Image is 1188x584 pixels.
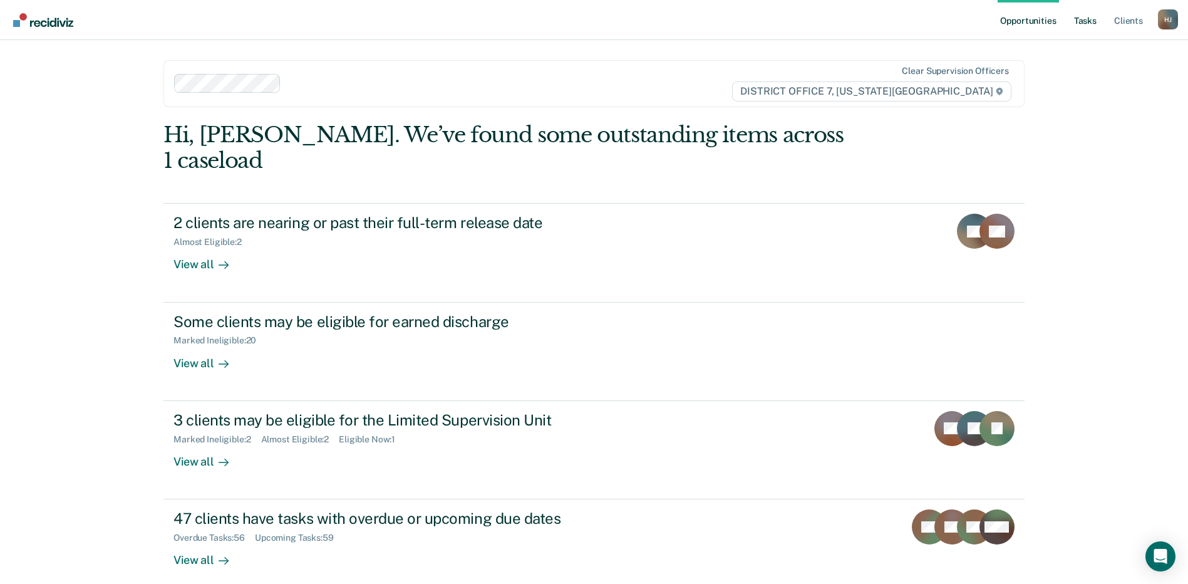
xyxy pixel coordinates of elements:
span: DISTRICT OFFICE 7, [US_STATE][GEOGRAPHIC_DATA] [732,81,1011,102]
div: View all [173,444,244,469]
div: Almost Eligible : 2 [173,237,252,248]
div: 2 clients are nearing or past their full-term release date [173,214,613,232]
div: Some clients may be eligible for earned discharge [173,313,613,331]
div: Hi, [PERSON_NAME]. We’ve found some outstanding items across 1 caseload [163,122,852,174]
a: Some clients may be eligible for earned dischargeMarked Ineligible:20View all [163,303,1025,401]
div: H J [1158,9,1178,29]
div: View all [173,346,244,370]
div: Marked Ineligible : 2 [173,434,261,445]
div: View all [173,248,244,272]
div: Overdue Tasks : 56 [173,533,255,543]
div: Almost Eligible : 2 [261,434,339,445]
div: 47 clients have tasks with overdue or upcoming due dates [173,509,613,528]
div: Clear supervision officers [902,66,1008,76]
div: 3 clients may be eligible for the Limited Supervision Unit [173,411,613,429]
div: Upcoming Tasks : 59 [255,533,344,543]
div: Eligible Now : 1 [339,434,405,445]
a: 3 clients may be eligible for the Limited Supervision UnitMarked Ineligible:2Almost Eligible:2Eli... [163,401,1025,499]
a: 2 clients are nearing or past their full-term release dateAlmost Eligible:2View all [163,203,1025,302]
div: View all [173,543,244,568]
div: Marked Ineligible : 20 [173,335,266,346]
img: Recidiviz [13,13,73,27]
button: Profile dropdown button [1158,9,1178,29]
div: Open Intercom Messenger [1145,541,1175,571]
